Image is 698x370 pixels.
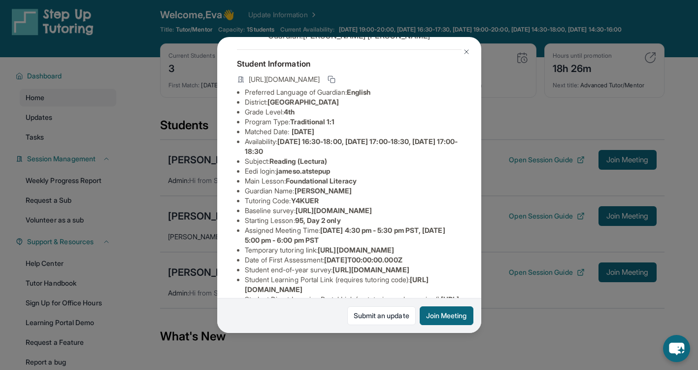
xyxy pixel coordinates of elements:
li: Temporary tutoring link : [245,245,462,255]
a: Submit an update [347,306,416,325]
h4: Student Information [237,58,462,70]
span: 4th [284,108,295,116]
span: [DATE] [292,127,314,136]
li: Student end-of-year survey : [245,265,462,275]
span: 95, Day 2 only [295,216,341,224]
img: Close Icon [463,48,470,56]
span: [URL][DOMAIN_NAME] [318,246,394,254]
span: [DATE] 4:30 pm - 5:30 pm PST, [DATE] 5:00 pm - 6:00 pm PST [245,226,445,244]
li: Baseline survey : [245,206,462,216]
li: Main Lesson : [245,176,462,186]
span: [DATE]T00:00:00.000Z [324,256,402,264]
span: [PERSON_NAME] [295,186,352,195]
span: Reading (Lectura) [269,157,327,165]
span: [DATE] 16:30-18:00, [DATE] 17:00-18:30, [DATE] 17:00-18:30 [245,137,458,155]
li: Preferred Language of Guardian: [245,87,462,97]
span: [GEOGRAPHIC_DATA] [267,98,339,106]
span: English [347,88,371,96]
span: jameso.atstepup [276,167,330,175]
span: [URL][DOMAIN_NAME] [332,265,409,274]
button: Join Meeting [420,306,473,325]
li: Eedi login : [245,166,462,176]
li: Grade Level: [245,107,462,117]
li: Guardian Name : [245,186,462,196]
li: District: [245,97,462,107]
span: Y4KUER [291,196,319,205]
li: Starting Lesson : [245,216,462,225]
li: Matched Date: [245,127,462,137]
li: Assigned Meeting Time : [245,225,462,245]
button: chat-button [663,335,690,362]
span: [URL][DOMAIN_NAME] [249,74,320,84]
li: Student Learning Portal Link (requires tutoring code) : [245,275,462,295]
span: Traditional 1:1 [290,117,334,126]
span: [URL][DOMAIN_NAME] [296,206,372,215]
li: Availability: [245,137,462,156]
li: Subject : [245,156,462,166]
li: Program Type: [245,117,462,127]
li: Tutoring Code : [245,196,462,206]
li: Date of First Assessment : [245,255,462,265]
span: Foundational Literacy [286,177,356,185]
button: Copy link [326,74,337,85]
li: Student Direct Learning Portal Link (no tutoring code required) : [245,295,462,314]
